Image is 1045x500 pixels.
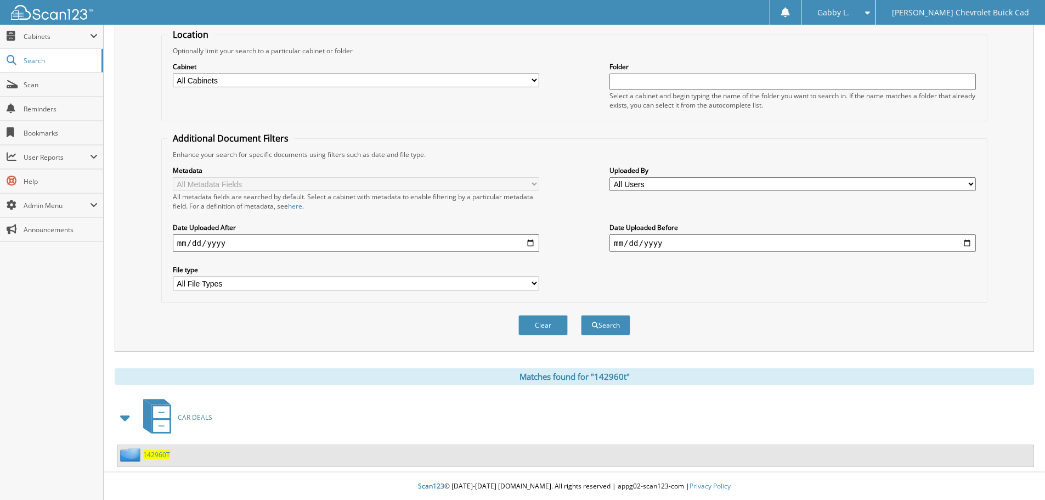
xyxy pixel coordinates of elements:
input: start [173,234,539,252]
span: [PERSON_NAME] Chevrolet Buick Cad [892,9,1029,16]
span: CAR DEALS [178,413,212,422]
span: Reminders [24,104,98,114]
legend: Additional Document Filters [167,132,294,144]
a: Privacy Policy [690,481,731,491]
div: Optionally limit your search to a particular cabinet or folder [167,46,981,55]
div: © [DATE]-[DATE] [DOMAIN_NAME]. All rights reserved | appg02-scan123-com | [104,473,1045,500]
span: Bookmarks [24,128,98,138]
span: Announcements [24,225,98,234]
label: Cabinet [173,62,539,71]
div: Matches found for "142960t" [115,368,1034,385]
button: Clear [518,315,568,335]
input: end [609,234,976,252]
label: Date Uploaded After [173,223,539,232]
span: Scan [24,80,98,89]
span: Cabinets [24,32,90,41]
span: Help [24,177,98,186]
span: Search [24,56,96,65]
legend: Location [167,29,214,41]
button: Search [581,315,630,335]
label: Folder [609,62,976,71]
span: User Reports [24,153,90,162]
span: Gabby L. [817,9,849,16]
a: here [288,201,302,211]
label: Uploaded By [609,166,976,175]
label: Metadata [173,166,539,175]
div: Enhance your search for specific documents using filters such as date and file type. [167,150,981,159]
div: All metadata fields are searched by default. Select a cabinet with metadata to enable filtering b... [173,192,539,211]
label: Date Uploaded Before [609,223,976,232]
img: scan123-logo-white.svg [11,5,93,20]
iframe: Chat Widget [990,447,1045,500]
span: Scan123 [418,481,444,491]
img: folder2.png [120,448,143,462]
span: Admin Menu [24,201,90,210]
a: CAR DEALS [137,396,212,439]
a: 142960T [143,450,170,459]
label: File type [173,265,539,274]
div: Select a cabinet and begin typing the name of the folder you want to search in. If the name match... [609,91,976,110]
